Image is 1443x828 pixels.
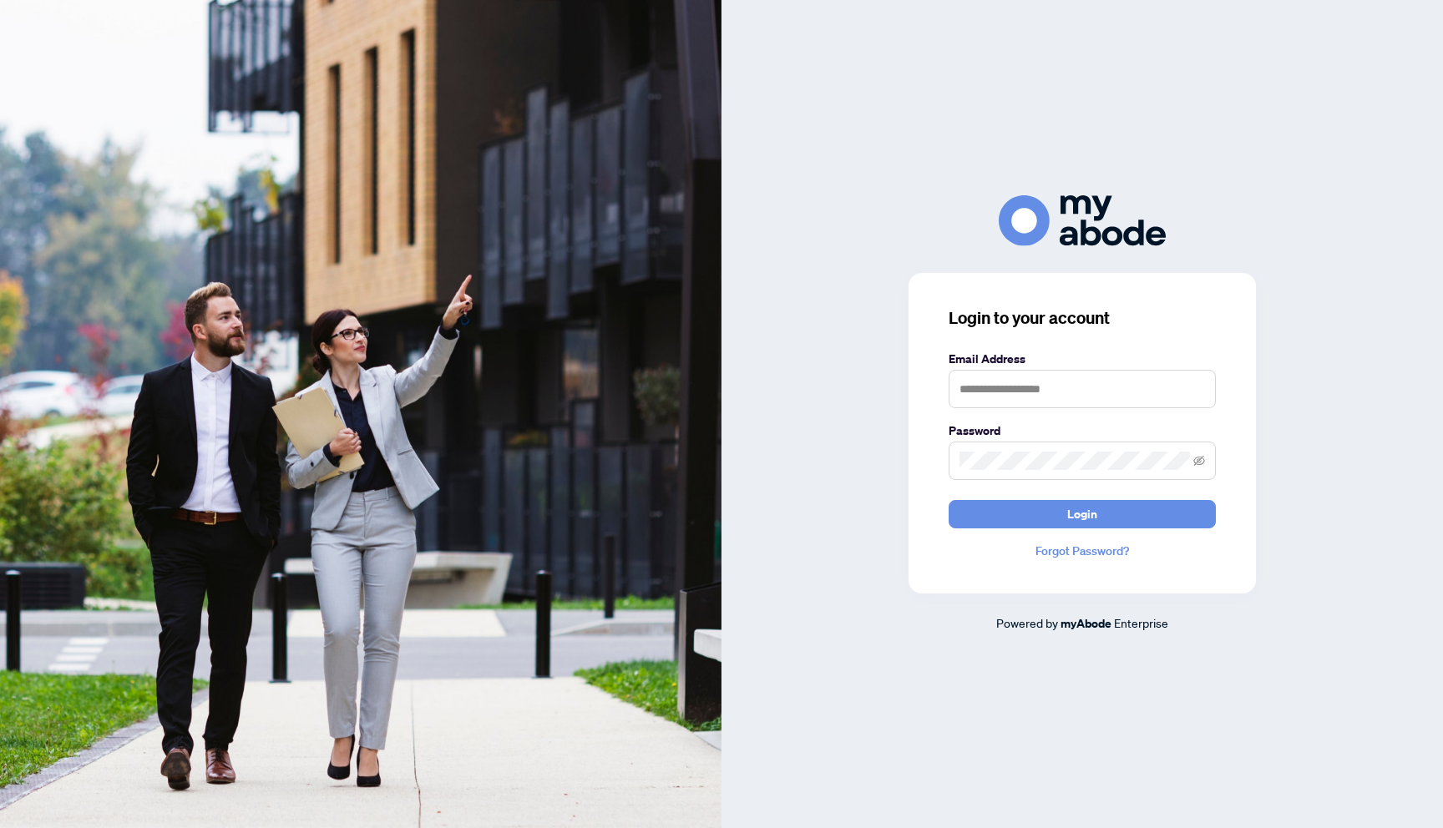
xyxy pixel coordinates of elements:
[999,195,1166,246] img: ma-logo
[1061,614,1111,633] a: myAbode
[996,615,1058,630] span: Powered by
[1114,615,1168,630] span: Enterprise
[1067,501,1097,528] span: Login
[949,542,1216,560] a: Forgot Password?
[949,350,1216,368] label: Email Address
[1193,455,1205,467] span: eye-invisible
[949,306,1216,330] h3: Login to your account
[949,422,1216,440] label: Password
[949,500,1216,528] button: Login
